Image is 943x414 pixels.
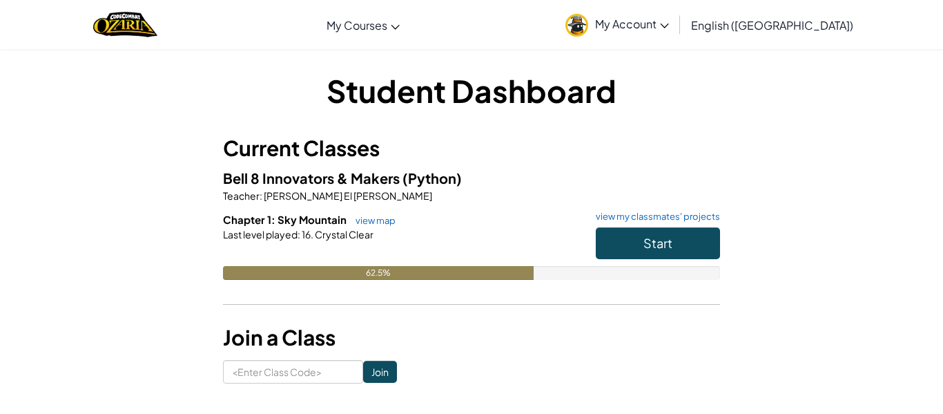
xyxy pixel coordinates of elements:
span: My Courses [327,18,387,32]
input: <Enter Class Code> [223,360,363,384]
a: English ([GEOGRAPHIC_DATA]) [684,6,860,44]
a: Ozaria by CodeCombat logo [93,10,157,39]
div: 62.5% [223,266,534,280]
span: Crystal Clear [313,228,373,241]
h3: Current Classes [223,133,720,164]
span: 16. [300,228,313,241]
button: Start [596,227,720,259]
span: English ([GEOGRAPHIC_DATA]) [691,18,853,32]
img: avatar [565,14,588,37]
span: My Account [595,17,669,31]
input: Join [363,361,397,383]
span: (Python) [402,169,462,187]
span: [PERSON_NAME] El [PERSON_NAME] [262,189,432,202]
img: Home [93,10,157,39]
span: : [298,228,300,241]
span: Last level played [223,228,298,241]
span: : [260,189,262,202]
a: My Account [558,3,676,46]
a: My Courses [320,6,407,44]
h1: Student Dashboard [223,69,720,112]
span: Teacher [223,189,260,202]
span: Chapter 1: Sky Mountain [223,213,349,226]
a: view my classmates' projects [589,212,720,221]
span: Start [643,235,672,251]
span: Bell 8 Innovators & Makers [223,169,402,187]
h3: Join a Class [223,322,720,353]
a: view map [349,215,396,226]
